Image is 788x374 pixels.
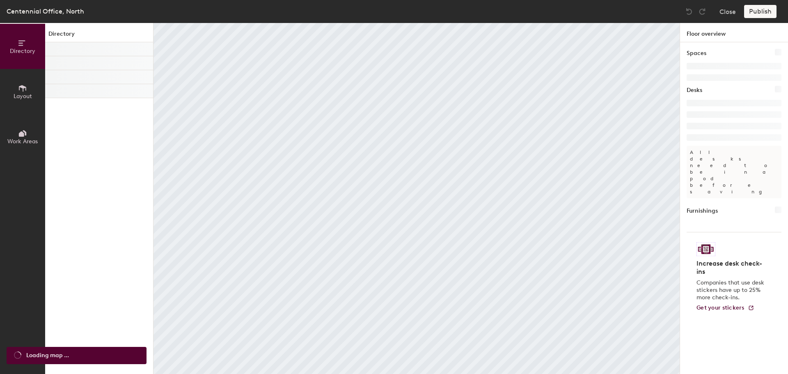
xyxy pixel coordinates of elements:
[7,138,38,145] span: Work Areas
[26,351,69,360] span: Loading map ...
[698,7,706,16] img: Redo
[696,279,767,301] p: Companies that use desk stickers have up to 25% more check-ins.
[7,6,84,16] div: Centennial Office, North
[14,93,32,100] span: Layout
[719,5,736,18] button: Close
[685,7,693,16] img: Undo
[696,259,767,276] h4: Increase desk check-ins
[696,305,754,312] a: Get your stickers
[687,146,781,198] p: All desks need to be in a pod before saving
[687,49,706,58] h1: Spaces
[687,86,702,95] h1: Desks
[45,30,153,42] h1: Directory
[153,23,680,374] canvas: Map
[696,242,715,256] img: Sticker logo
[696,304,744,311] span: Get your stickers
[10,48,35,55] span: Directory
[680,23,788,42] h1: Floor overview
[687,207,718,216] h1: Furnishings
